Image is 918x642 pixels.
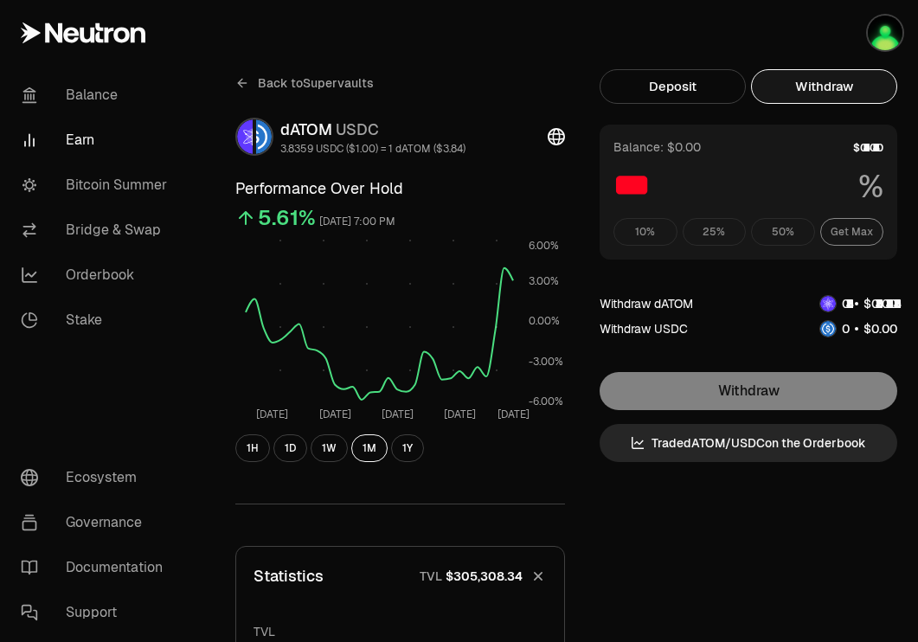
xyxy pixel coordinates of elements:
img: USDC Logo [820,321,836,337]
a: Orderbook [7,253,187,298]
img: USDC Logo [256,119,272,154]
button: Deposit [600,69,746,104]
button: 1D [273,434,307,462]
tspan: -3.00% [529,355,563,369]
a: Ecosystem [7,455,187,500]
a: Governance [7,500,187,545]
button: StatisticsTVL$305,308.34 [236,547,564,606]
tspan: [DATE] [319,408,351,421]
p: TVL [254,623,547,640]
div: 5.61% [258,204,316,232]
tspan: 6.00% [529,239,559,253]
button: 1H [235,434,270,462]
a: Documentation [7,545,187,590]
span: Back to Supervaults [258,74,374,92]
a: TradedATOM/USDCon the Orderbook [600,424,897,462]
tspan: [DATE] [498,408,530,421]
div: Balance: $0.00 [613,138,701,156]
a: Stake [7,298,187,343]
button: 1Y [391,434,424,462]
a: Bridge & Swap [7,208,187,253]
button: Withdraw [751,69,897,104]
img: dATOM Logo [820,296,836,311]
a: Earn [7,118,187,163]
tspan: [DATE] [256,408,288,421]
p: TVL [420,568,442,585]
button: 1M [351,434,388,462]
tspan: [DATE] [444,408,476,421]
div: Withdraw dATOM [600,295,693,312]
a: Support [7,590,187,635]
tspan: 3.00% [529,274,559,288]
span: % [858,170,883,204]
div: Withdraw USDC [600,320,688,337]
img: dATOM Logo [237,119,253,154]
img: Luna Staking [868,16,902,50]
h3: Performance Over Hold [235,177,565,201]
p: Statistics [254,564,324,588]
a: Bitcoin Summer [7,163,187,208]
span: USDC [336,119,379,139]
tspan: -6.00% [529,395,563,408]
div: 3.8359 USDC ($1.00) = 1 dATOM ($3.84) [280,142,465,156]
div: [DATE] 7:00 PM [319,212,395,232]
tspan: [DATE] [382,408,414,421]
button: 1W [311,434,348,462]
span: $305,308.34 [446,568,523,585]
tspan: 0.00% [529,314,560,328]
a: Back toSupervaults [235,69,374,97]
div: dATOM [280,118,465,142]
a: Balance [7,73,187,118]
